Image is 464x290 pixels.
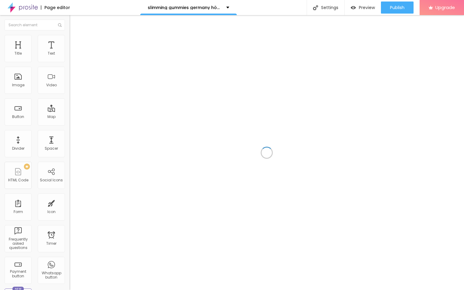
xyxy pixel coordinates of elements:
[359,5,375,10] span: Preview
[6,269,30,278] div: Payment button
[14,51,22,56] div: Title
[58,23,62,27] img: Icone
[148,5,222,10] p: slimming gummies germany höhle der [PERSON_NAME]
[313,5,318,10] img: Icone
[47,210,56,214] div: Icon
[48,51,55,56] div: Text
[345,2,381,14] button: Preview
[5,20,65,30] input: Search element
[381,2,414,14] button: Publish
[351,5,356,10] img: view-1.svg
[12,83,24,87] div: Image
[390,5,404,10] span: Publish
[8,178,28,182] div: HTML Code
[41,5,70,10] div: Page editor
[45,146,58,151] div: Spacer
[12,115,24,119] div: Button
[12,146,24,151] div: Divider
[14,210,23,214] div: Form
[47,115,56,119] div: Map
[435,5,455,10] span: Upgrade
[46,83,57,87] div: Video
[46,241,56,246] div: Timer
[40,178,63,182] div: Social Icons
[6,237,30,250] div: Frequently asked questions
[39,271,63,280] div: Whatsapp button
